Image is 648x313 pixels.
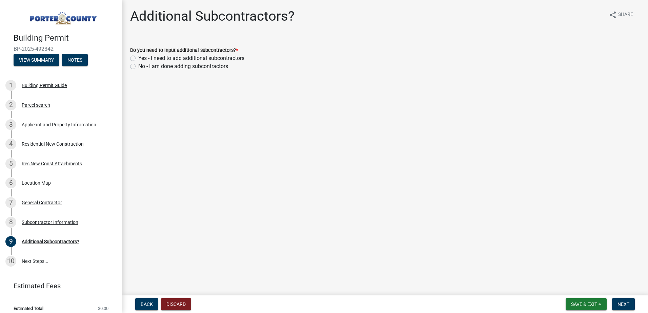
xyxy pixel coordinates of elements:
div: 2 [5,100,16,110]
div: 8 [5,217,16,228]
div: Building Permit Guide [22,83,67,88]
div: 7 [5,197,16,208]
span: Back [141,301,153,307]
label: No - I am done adding subcontractors [138,62,228,70]
button: View Summary [14,54,59,66]
button: shareShare [603,8,639,21]
span: BP-2025-492342 [14,46,108,52]
wm-modal-confirm: Notes [62,58,88,63]
img: Porter County, Indiana [14,7,111,26]
div: 9 [5,236,16,247]
wm-modal-confirm: Summary [14,58,59,63]
button: Save & Exit [566,298,607,310]
div: General Contractor [22,200,62,205]
div: Parcel search [22,103,50,107]
div: 6 [5,178,16,188]
label: Do you need to input additional subcontractors? [130,48,238,53]
div: Location Map [22,181,51,185]
button: Discard [161,298,191,310]
div: Additional Subcontractors? [22,239,79,244]
div: 10 [5,256,16,267]
button: Next [612,298,635,310]
span: Next [617,301,629,307]
div: 4 [5,139,16,149]
div: Applicant and Property Information [22,122,96,127]
span: $0.00 [98,306,108,311]
h1: Additional Subcontractors? [130,8,295,24]
button: Back [135,298,158,310]
div: Residential New Construction [22,142,84,146]
div: 5 [5,158,16,169]
div: 1 [5,80,16,91]
span: Estimated Total [14,306,43,311]
label: Yes - I need to add additional subcontractors [138,54,244,62]
div: Res New Const Attachments [22,161,82,166]
a: Estimated Fees [5,279,111,293]
div: Subcontractor Information [22,220,78,225]
span: Save & Exit [571,301,597,307]
i: share [609,11,617,19]
button: Notes [62,54,88,66]
div: 3 [5,119,16,130]
span: Share [618,11,633,19]
h4: Building Permit [14,33,117,43]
